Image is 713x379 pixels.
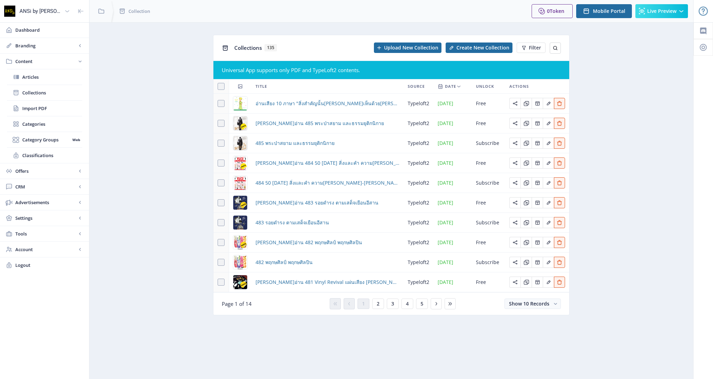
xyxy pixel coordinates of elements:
a: Edit page [520,119,532,126]
button: Show 10 Records [504,299,561,309]
td: Free [472,114,505,133]
a: Edit page [532,159,543,166]
span: Tools [15,230,77,237]
a: Edit page [532,199,543,206]
a: Edit page [509,179,520,186]
img: fc687c5c-69d8-42d7-9714-334d8aa6755c.png [233,156,247,170]
a: [PERSON_NAME]อ่าน 482 พฤกษศิลป์ พฤกษศิลปิน [256,238,362,247]
td: [DATE] [433,253,472,272]
div: ANSi by [PERSON_NAME] [19,3,62,19]
span: Source [408,82,425,91]
td: [DATE] [433,272,472,292]
span: [PERSON_NAME]อ่าน 484 50 [DATE] สิ่งและคำ ความ[PERSON_NAME]-[PERSON_NAME] [256,159,399,167]
span: Show 10 Records [509,300,549,307]
span: 2 [377,301,379,307]
td: [DATE] [433,133,472,153]
a: Edit page [554,258,565,265]
span: 1 [362,301,365,307]
td: [DATE] [433,173,472,193]
a: Articles [7,69,82,85]
a: Categories [7,116,82,132]
span: Offers [15,168,77,175]
a: Edit page [554,199,565,206]
td: [DATE] [433,94,472,114]
a: Edit page [543,100,554,106]
a: Edit page [543,239,554,245]
a: Edit page [554,179,565,186]
a: [PERSON_NAME]อ่าน 483 รอยดำรง ตามเสด็จเยือนอีสาน [256,199,378,207]
button: Mobile Portal [576,4,632,18]
span: CRM [15,183,77,190]
a: Edit page [509,219,520,225]
a: Edit page [509,199,520,206]
button: Filter [517,42,546,53]
a: Edit page [520,139,532,146]
span: Import PDF [22,105,82,112]
a: 482 พฤกษศิลป์ พฤกษศิลปิน [256,258,313,266]
a: Edit page [554,159,565,166]
span: Collection [128,8,150,15]
a: Edit page [554,119,565,126]
td: typeloft2 [403,233,433,253]
a: Edit page [509,239,520,245]
a: Edit page [554,278,565,285]
td: typeloft2 [403,272,433,292]
a: Edit page [543,119,554,126]
span: 5 [421,301,423,307]
td: [DATE] [433,153,472,173]
span: อ่านเสียง 10 ภาษา "สิ่งสำคัญนั้น[PERSON_NAME]เห็นด้วย[PERSON_NAME]" วรรณกรรมเจ้า[PERSON_NAME] [256,99,399,108]
a: Edit page [520,179,532,186]
td: typeloft2 [403,114,433,133]
a: Edit page [532,119,543,126]
span: Upload New Collection [384,45,438,51]
a: Edit page [532,219,543,225]
button: 5 [416,299,428,309]
img: properties.app_icon.png [4,6,15,17]
a: Import PDF [7,101,82,116]
a: Edit page [532,278,543,285]
td: [DATE] [433,193,472,213]
td: typeloft2 [403,253,433,272]
a: Edit page [520,258,532,265]
td: Subscribe [472,253,505,272]
button: Upload New Collection [374,42,441,53]
span: Create New Collection [456,45,509,51]
a: Edit page [509,139,520,146]
td: typeloft2 [403,94,433,114]
button: 1 [358,299,369,309]
a: Edit page [520,159,532,166]
img: 171e59cb-3899-4ec5-9b08-22064352b652.png [233,275,247,289]
a: 485 พระป่าสยาม และธรรมยุติกนิกาย [256,139,335,147]
a: Edit page [543,199,554,206]
img: 7f604125-fddf-4658-a36f-27ba12951696.png [233,176,247,190]
td: [DATE] [433,233,472,253]
td: Free [472,193,505,213]
span: Categories [22,121,82,127]
a: Edit page [509,119,520,126]
td: typeloft2 [403,173,433,193]
button: Live Preview [635,4,688,18]
a: Edit page [532,239,543,245]
span: Page 1 of 14 [222,300,252,307]
a: Category GroupsWeb [7,132,82,147]
td: Free [472,233,505,253]
span: Content [15,58,77,65]
img: 5a80d819-80d1-4f22-9eec-668798e0bc02.png [233,116,247,130]
span: Live Preview [647,8,676,14]
a: Collections [7,85,82,100]
td: Free [472,272,505,292]
a: Edit page [520,100,532,106]
td: Subscribe [472,173,505,193]
img: 4011a45f-a6e7-448a-aec0-dc5e83c1d8d8.png [233,96,247,110]
td: typeloft2 [403,193,433,213]
span: Dashboard [15,26,84,33]
span: 4 [406,301,409,307]
a: Edit page [554,219,565,225]
div: Universal App supports only PDF and TypeLoft2 contents. [222,67,561,74]
img: 1daf8f1f-0bd4-40e6-942c-802bc241dc6d.png [233,196,247,210]
a: Edit page [543,159,554,166]
a: Edit page [543,179,554,186]
button: Create New Collection [446,42,512,53]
